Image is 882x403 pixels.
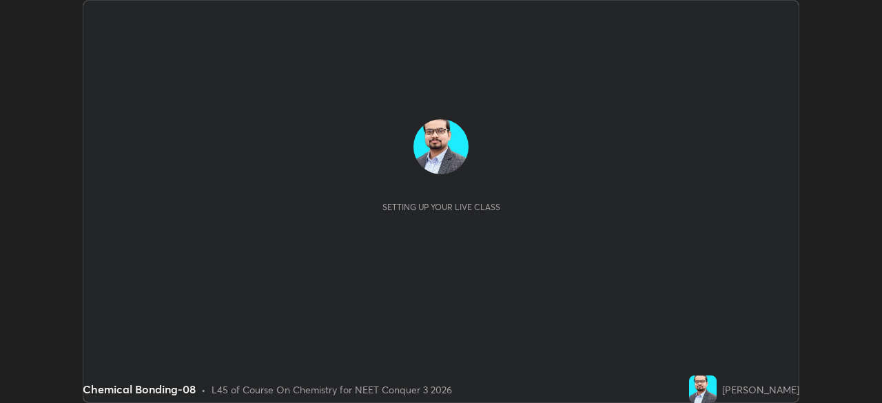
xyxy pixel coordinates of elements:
[201,382,206,397] div: •
[382,202,500,212] div: Setting up your live class
[722,382,799,397] div: [PERSON_NAME]
[83,381,196,397] div: Chemical Bonding-08
[689,375,717,403] img: 575f463803b64d1597248aa6fa768815.jpg
[212,382,452,397] div: L45 of Course On Chemistry for NEET Conquer 3 2026
[413,119,469,174] img: 575f463803b64d1597248aa6fa768815.jpg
